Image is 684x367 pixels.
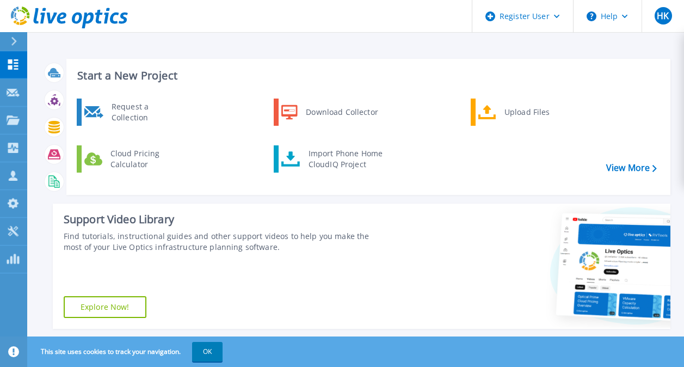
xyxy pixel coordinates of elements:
div: Support Video Library [64,212,385,227]
a: Request a Collection [77,99,188,126]
a: Download Collector [274,99,385,126]
div: Find tutorials, instructional guides and other support videos to help you make the most of your L... [64,231,385,253]
div: Download Collector [300,101,383,123]
a: Cloud Pricing Calculator [77,145,188,173]
a: Upload Files [471,99,582,126]
a: View More [606,163,657,173]
h3: Start a New Project [77,70,656,82]
span: HK [657,11,669,20]
div: Cloud Pricing Calculator [105,148,186,170]
div: Request a Collection [106,101,186,123]
div: Upload Files [499,101,580,123]
button: OK [192,342,223,362]
span: This site uses cookies to track your navigation. [30,342,223,362]
div: Import Phone Home CloudIQ Project [303,148,388,170]
a: Explore Now! [64,296,146,318]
